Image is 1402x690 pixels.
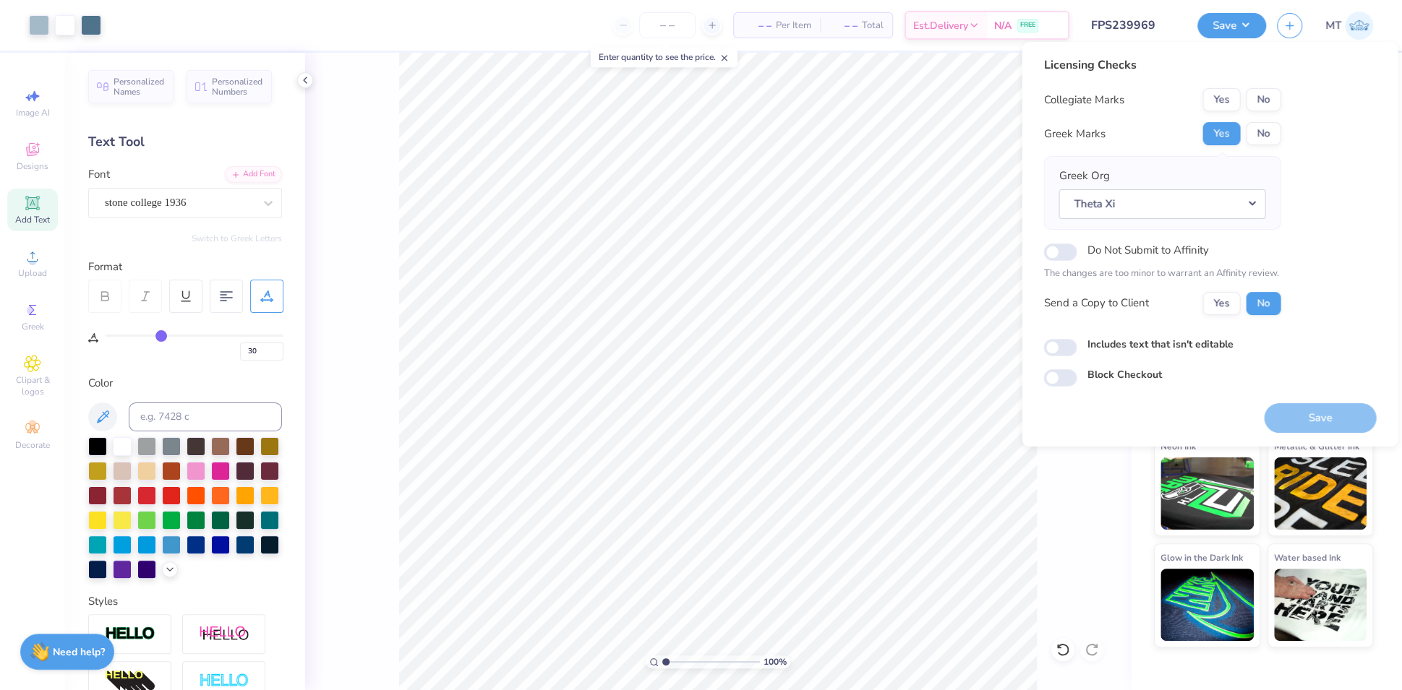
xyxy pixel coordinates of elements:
span: Upload [18,267,47,279]
span: Greek [22,321,44,332]
div: Add Font [225,166,282,183]
label: Greek Org [1059,168,1109,184]
button: No [1246,122,1281,145]
div: Color [88,375,282,392]
img: Shadow [199,625,249,643]
div: Enter quantity to see the price. [591,47,738,67]
img: Michelle Tapire [1345,12,1373,40]
span: FREE [1020,20,1035,30]
button: Yes [1202,292,1240,315]
span: – – [829,18,858,33]
span: Designs [17,160,48,172]
button: No [1246,292,1281,315]
label: Font [88,166,110,183]
label: Block Checkout [1087,367,1161,382]
div: Licensing Checks [1043,56,1281,74]
span: Decorate [15,439,50,451]
span: N/A [994,18,1012,33]
button: Switch to Greek Letters [192,233,282,244]
span: Add Text [15,214,50,225]
input: e.g. 7428 c [129,402,282,431]
span: 100 % [764,655,787,668]
span: Image AI [16,107,50,118]
div: Greek Marks [1043,126,1105,142]
span: MT [1325,17,1341,34]
img: Water based Ink [1274,569,1367,641]
input: Untitled Design [1080,11,1187,40]
span: Total [862,18,884,33]
button: Save [1197,13,1266,38]
button: Theta Xi [1059,189,1265,219]
span: Water based Ink [1274,550,1341,565]
button: Yes [1202,122,1240,145]
span: Personalized Numbers [212,77,263,97]
span: Clipart & logos [7,374,58,397]
div: Send a Copy to Client [1043,295,1148,311]
span: Per Item [776,18,811,33]
img: Metallic & Glitter Ink [1274,457,1367,530]
a: MT [1325,12,1373,40]
label: Do Not Submit to Affinity [1087,241,1208,259]
strong: Need help? [53,645,105,659]
span: Glow in the Dark Ink [1161,550,1243,565]
img: Stroke [105,626,155,642]
button: No [1246,88,1281,111]
button: Yes [1202,88,1240,111]
div: Styles [88,593,282,610]
img: Neon Ink [1161,457,1254,530]
div: Collegiate Marks [1043,92,1124,108]
div: Text Tool [88,132,282,152]
span: – – [743,18,771,33]
span: Est. Delivery [913,18,968,33]
label: Includes text that isn't editable [1087,337,1233,352]
img: Negative Space [199,673,249,689]
div: Format [88,259,283,275]
input: – – [639,12,696,38]
span: Personalized Names [114,77,165,97]
img: Glow in the Dark Ink [1161,569,1254,641]
p: The changes are too minor to warrant an Affinity review. [1043,267,1281,281]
